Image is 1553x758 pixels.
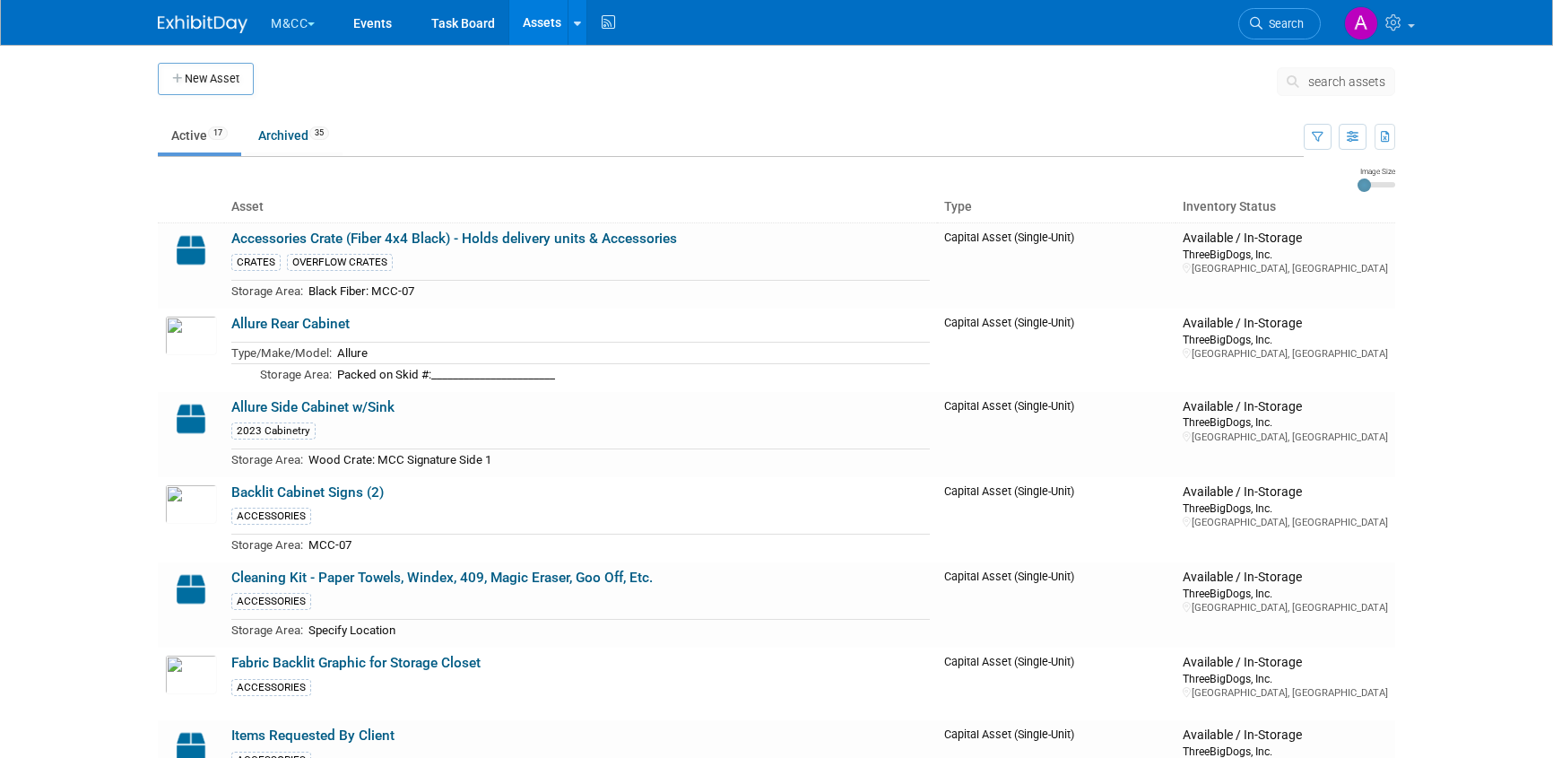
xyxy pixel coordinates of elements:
[231,728,395,744] a: Items Requested By Client
[303,449,930,470] td: Wood Crate: MCC Signature Side 1
[1183,247,1388,262] div: ThreeBigDogs, Inc.
[1183,570,1388,586] div: Available / In-Storage
[231,508,311,525] div: ACCESSORIES
[158,118,241,152] a: Active17
[937,648,1176,720] td: Capital Asset (Single-Unit)
[208,126,228,140] span: 17
[1183,316,1388,332] div: Available / In-Storage
[231,623,303,637] span: Storage Area:
[1183,414,1388,430] div: ThreeBigDogs, Inc.
[937,477,1176,562] td: Capital Asset (Single-Unit)
[231,399,395,415] a: Allure Side Cabinet w/Sink
[1183,686,1388,700] div: [GEOGRAPHIC_DATA], [GEOGRAPHIC_DATA]
[165,231,217,270] img: Capital-Asset-Icon-2.png
[224,192,937,222] th: Asset
[937,222,1176,309] td: Capital Asset (Single-Unit)
[1183,332,1388,347] div: ThreeBigDogs, Inc.
[158,63,254,95] button: New Asset
[1358,166,1395,177] div: Image Size
[231,593,311,610] div: ACCESSORIES
[260,368,332,381] span: Storage Area:
[231,254,281,271] div: CRATES
[1277,67,1395,96] button: search assets
[1183,728,1388,744] div: Available / In-Storage
[309,126,329,140] span: 35
[231,343,332,364] td: Type/Make/Model:
[332,343,930,364] td: Allure
[937,309,1176,392] td: Capital Asset (Single-Unit)
[1183,347,1388,361] div: [GEOGRAPHIC_DATA], [GEOGRAPHIC_DATA]
[1183,516,1388,529] div: [GEOGRAPHIC_DATA], [GEOGRAPHIC_DATA]
[231,284,303,298] span: Storage Area:
[231,679,311,696] div: ACCESSORIES
[303,281,930,301] td: Black Fiber: MCC-07
[231,231,677,247] a: Accessories Crate (Fiber 4x4 Black) - Holds delivery units & Accessories
[1183,231,1388,247] div: Available / In-Storage
[1183,671,1388,686] div: ThreeBigDogs, Inc.
[231,570,653,586] a: Cleaning Kit - Paper Towels, Windex, 409, Magic Eraser, Goo Off, Etc.
[937,562,1176,648] td: Capital Asset (Single-Unit)
[1308,74,1385,89] span: search assets
[165,399,217,439] img: Capital-Asset-Icon-2.png
[231,484,384,501] a: Backlit Cabinet Signs (2)
[231,453,303,466] span: Storage Area:
[1183,501,1388,516] div: ThreeBigDogs, Inc.
[231,655,481,671] a: Fabric Backlit Graphic for Storage Closet
[1183,431,1388,444] div: [GEOGRAPHIC_DATA], [GEOGRAPHIC_DATA]
[231,316,350,332] a: Allure Rear Cabinet
[332,364,930,385] td: Packed on Skid #:_______________________
[937,392,1176,477] td: Capital Asset (Single-Unit)
[1183,586,1388,601] div: ThreeBigDogs, Inc.
[1183,399,1388,415] div: Available / In-Storage
[245,118,343,152] a: Archived35
[1183,655,1388,671] div: Available / In-Storage
[1344,6,1378,40] img: Art Stewart
[1262,17,1304,30] span: Search
[303,535,930,555] td: MCC-07
[1238,8,1321,39] a: Search
[158,15,247,33] img: ExhibitDay
[1183,601,1388,614] div: [GEOGRAPHIC_DATA], [GEOGRAPHIC_DATA]
[1183,262,1388,275] div: [GEOGRAPHIC_DATA], [GEOGRAPHIC_DATA]
[287,254,393,271] div: OVERFLOW CRATES
[1183,484,1388,501] div: Available / In-Storage
[303,620,930,640] td: Specify Location
[937,192,1176,222] th: Type
[165,570,217,609] img: Capital-Asset-Icon-2.png
[231,538,303,552] span: Storage Area:
[231,423,316,440] div: 2023 Cabinetry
